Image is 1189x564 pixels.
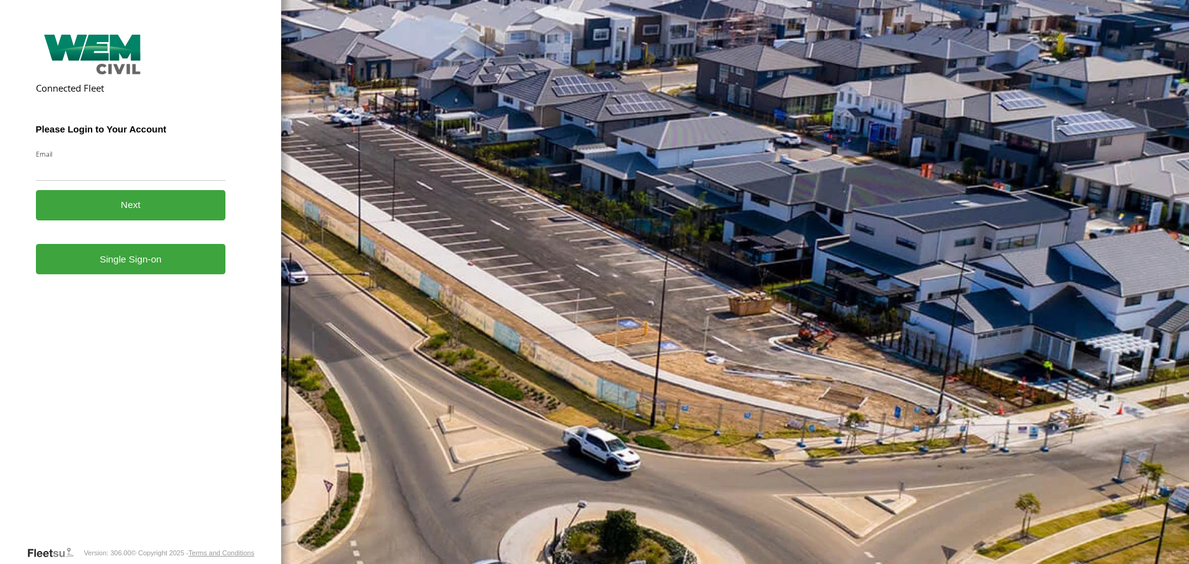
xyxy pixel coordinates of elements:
a: Visit our Website [27,547,84,559]
h2: Connected Fleet [36,82,226,94]
button: Next [36,190,226,220]
label: Email [36,149,226,158]
div: Version: 306.00 [84,549,131,557]
a: Single Sign-on [36,244,226,274]
a: Terms and Conditions [188,549,254,557]
h3: Please Login to Your Account [36,124,226,134]
div: © Copyright 2025 - [131,549,255,557]
img: WEM [36,35,150,74]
